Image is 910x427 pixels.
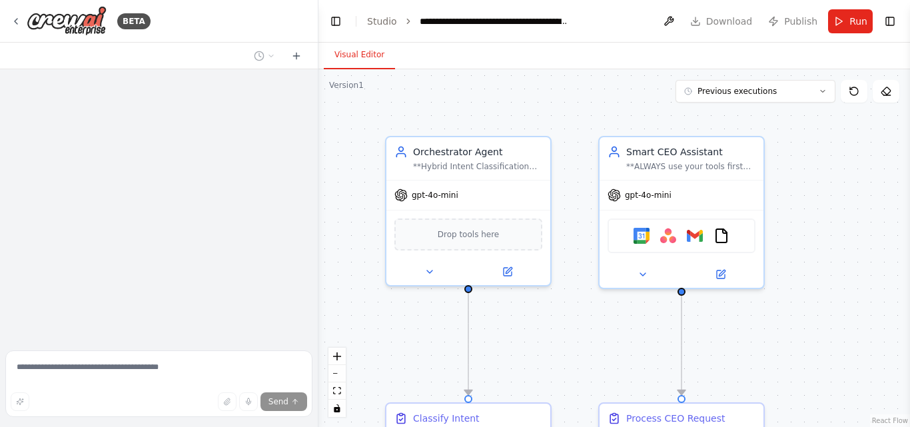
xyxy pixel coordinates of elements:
[849,15,867,28] span: Run
[328,348,346,417] div: React Flow controls
[268,396,288,407] span: Send
[239,392,258,411] button: Click to speak your automation idea
[385,136,552,286] div: Orchestrator Agent**Hybrid Intent Classification and Routing:** 1. **Daily Briefing Detection**: ...
[660,228,676,244] img: Asana
[367,15,570,28] nav: breadcrumb
[326,12,345,31] button: Hide left sidebar
[218,392,236,411] button: Upload files
[328,382,346,400] button: fit view
[462,293,475,395] g: Edge from 60a95842-e70c-4ad1-80f4-fc3545544049 to c997f8c2-977f-4ed4-9ae7-290914dc56ce
[626,161,755,172] div: **ALWAYS use your tools first before responding.** Provide intelligent Persian assistance to a bu...
[626,412,725,425] div: Process CEO Request
[286,48,307,64] button: Start a new chat
[470,264,545,280] button: Open in side panel
[324,41,395,69] button: Visual Editor
[828,9,873,33] button: Run
[881,12,899,31] button: Show right sidebar
[328,348,346,365] button: zoom in
[676,80,835,103] button: Previous executions
[117,13,151,29] div: BETA
[413,161,542,172] div: **Hybrid Intent Classification and Routing:** 1. **Daily Briefing Detection**: Identify requests ...
[634,228,650,244] img: Google Calendar
[412,190,458,201] span: gpt-4o-mini
[683,266,758,282] button: Open in side panel
[329,80,364,91] div: Version 1
[626,145,755,159] div: Smart CEO Assistant
[675,296,688,395] g: Edge from 0d646398-429e-4be7-9c51-2f35d47f40d6 to ef222ce5-afca-4b44-a9f6-41ac8e084b97
[625,190,672,201] span: gpt-4o-mini
[413,145,542,159] div: Orchestrator Agent
[367,16,397,27] a: Studio
[328,365,346,382] button: zoom out
[413,412,480,425] div: Classify Intent
[598,136,765,289] div: Smart CEO Assistant**ALWAYS use your tools first before responding.** Provide intelligent Persian...
[438,228,500,241] span: Drop tools here
[687,228,703,244] img: Gmail
[260,392,307,411] button: Send
[713,228,729,244] img: FileReadTool
[697,86,777,97] span: Previous executions
[248,48,280,64] button: Switch to previous chat
[872,417,908,424] a: React Flow attribution
[328,400,346,417] button: toggle interactivity
[27,6,107,36] img: Logo
[11,392,29,411] button: Improve this prompt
